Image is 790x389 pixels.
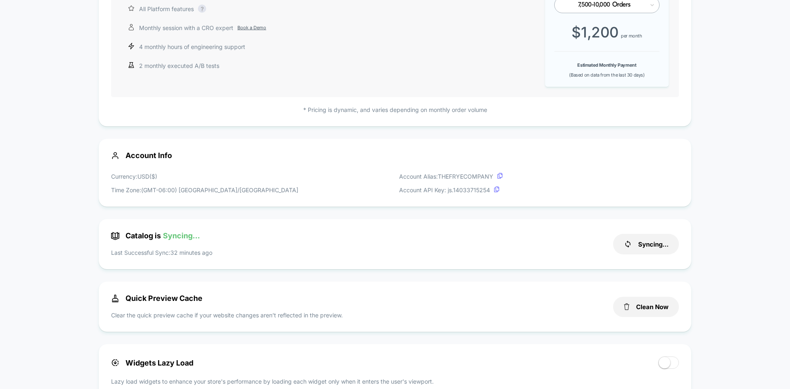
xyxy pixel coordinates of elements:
span: (Based on data from the last 30 days) [569,72,644,78]
p: * Pricing is dynamic, and varies depending on monthly order volume [111,105,679,114]
p: Time Zone: (GMT-06:00) [GEOGRAPHIC_DATA]/[GEOGRAPHIC_DATA] [111,186,298,194]
span: per month [621,33,642,39]
p: All Platform features [139,5,194,13]
p: Monthly session with a CRO expert [139,23,266,32]
p: Account Alias: THEFRYECOMPANY [399,172,503,181]
div: ? [198,5,206,13]
a: Book a Demo [237,24,266,31]
p: Last Successful Sync: 32 minutes ago [111,248,212,257]
b: Estimated Monthly Payment [577,62,636,68]
span: Catalog is [111,231,200,240]
p: 2 monthly executed A/B tests [139,61,219,70]
span: Widgets Lazy Load [111,359,193,367]
button: Syncing... [613,234,679,254]
div: 7,500-10,000 Orders [564,1,644,9]
button: Clean Now [613,297,679,317]
p: Lazy load widgets to enhance your store's performance by loading each widget only when it enters ... [111,377,679,386]
span: Quick Preview Cache [111,294,202,303]
p: Account API Key: js. 14033715254 [399,186,503,194]
span: Syncing... [163,231,200,240]
span: Account Info [111,151,679,160]
p: Currency: USD ( $ ) [111,172,298,181]
span: $ 1,200 [572,23,619,41]
p: Clear the quick preview cache if your website changes aren’t reflected in the preview. [111,311,343,319]
p: 4 monthly hours of engineering support [139,42,245,51]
